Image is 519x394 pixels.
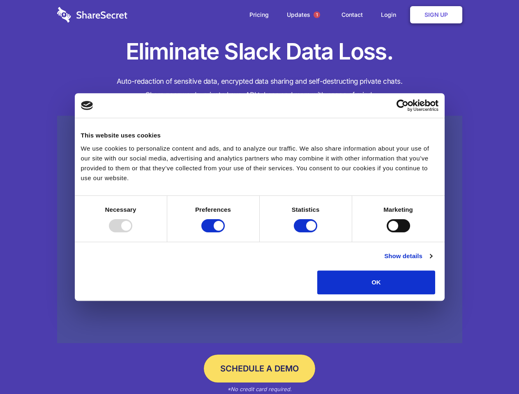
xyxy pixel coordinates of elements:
button: OK [317,270,435,294]
img: logo [81,101,93,110]
strong: Marketing [383,206,413,213]
h1: Eliminate Slack Data Loss. [57,37,462,66]
strong: Statistics [292,206,320,213]
a: Schedule a Demo [204,355,315,383]
div: We use cookies to personalize content and ads, and to analyze our traffic. We also share informat... [81,144,438,183]
a: Wistia video thumbnail [57,116,462,344]
a: Pricing [241,2,277,27]
div: This website uses cookies [81,131,438,140]
a: Contact [333,2,371,27]
img: logo-wordmark-white-trans-d4663122ce5f474addd5e946df7df03e33cb6a1c49d2221995e7729f52c070b2.svg [57,7,127,23]
span: 1 [314,11,320,18]
strong: Necessary [105,206,136,213]
a: Usercentrics Cookiebot - opens in a new window [367,99,438,112]
a: Show details [384,251,432,261]
a: Login [373,2,408,27]
strong: Preferences [195,206,231,213]
a: Sign Up [410,6,462,23]
h4: Auto-redaction of sensitive data, encrypted data sharing and self-destructing private chats. Shar... [57,75,462,102]
em: *No credit card required. [227,386,292,392]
